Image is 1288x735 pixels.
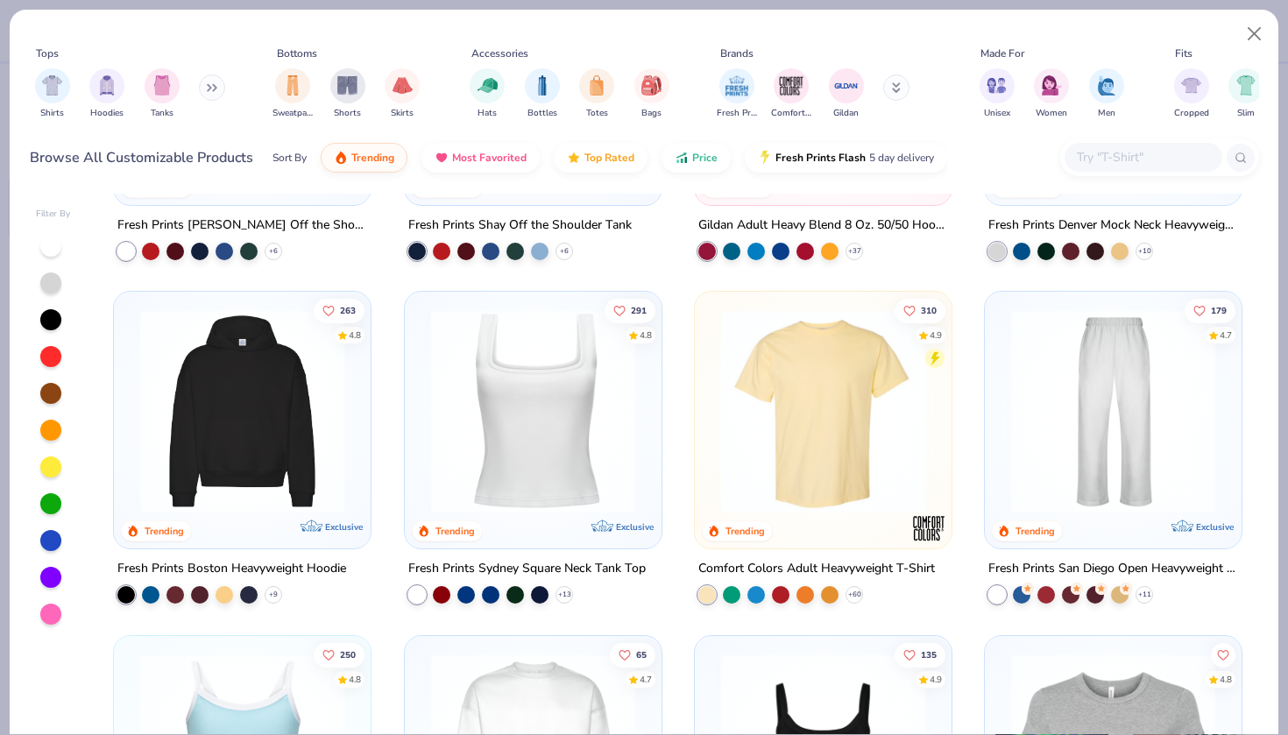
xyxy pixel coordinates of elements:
img: most_fav.gif [435,151,449,165]
img: Shirts Image [42,75,62,95]
span: 310 [921,307,937,315]
div: 4.7 [639,673,651,686]
img: Unisex Image [987,75,1007,95]
div: filter for Shorts [330,68,365,120]
div: Made For [980,46,1024,61]
span: 291 [630,307,646,315]
img: Men Image [1097,75,1116,95]
div: filter for Hoodies [89,68,124,120]
span: Exclusive [616,521,654,533]
button: filter button [35,68,70,120]
img: Gildan logo [911,167,946,202]
button: filter button [717,68,757,120]
div: Tops [36,46,59,61]
button: Fresh Prints Flash5 day delivery [745,143,947,173]
button: Like [609,642,655,667]
div: Fresh Prints Sydney Square Neck Tank Top [408,558,646,580]
button: Like [604,299,655,323]
span: Fresh Prints Flash [775,151,866,165]
img: Women Image [1042,75,1062,95]
div: Browse All Customizable Products [30,147,253,168]
img: Totes Image [587,75,606,95]
div: 4.8 [639,329,651,343]
img: Fresh Prints Image [724,73,750,99]
div: filter for Bags [634,68,669,120]
button: filter button [470,68,505,120]
div: filter for Shirts [35,68,70,120]
span: Hats [478,107,497,120]
img: Hats Image [478,75,498,95]
div: filter for Bottles [525,68,560,120]
button: Like [895,642,945,667]
img: df5250ff-6f61-4206-a12c-24931b20f13c [1002,309,1224,513]
span: Price [692,151,718,165]
div: Accessories [471,46,528,61]
img: Slim Image [1236,75,1256,95]
span: Skirts [391,107,414,120]
button: filter button [1089,68,1124,120]
img: Comfort Colors logo [911,511,946,546]
div: filter for Sweatpants [272,68,313,120]
button: filter button [980,68,1015,120]
img: Skirts Image [393,75,413,95]
button: filter button [579,68,614,120]
div: 4.8 [1220,673,1232,686]
span: Cropped [1174,107,1209,120]
button: Like [314,299,364,323]
button: filter button [634,68,669,120]
div: filter for Men [1089,68,1124,120]
button: filter button [385,68,420,120]
span: Men [1098,107,1115,120]
span: + 10 [1138,246,1151,257]
img: 91acfc32-fd48-4d6b-bdad-a4c1a30ac3fc [131,309,353,513]
span: Exclusive [326,521,364,533]
button: filter button [829,68,864,120]
span: Comfort Colors [771,107,811,120]
img: Tanks Image [152,75,172,95]
img: Bottles Image [533,75,552,95]
button: Like [895,299,945,323]
span: Unisex [984,107,1010,120]
span: + 13 [557,590,570,600]
span: Women [1036,107,1067,120]
span: + 9 [269,590,278,600]
button: Like [1211,642,1235,667]
button: filter button [330,68,365,120]
div: 4.8 [349,329,361,343]
img: flash.gif [758,151,772,165]
div: filter for Hats [470,68,505,120]
span: + 6 [269,246,278,257]
span: Trending [351,151,394,165]
div: filter for Comfort Colors [771,68,811,120]
div: Sort By [272,150,307,166]
img: TopRated.gif [567,151,581,165]
button: Top Rated [554,143,648,173]
div: Fresh Prints San Diego Open Heavyweight Sweatpants [988,558,1238,580]
button: filter button [771,68,811,120]
button: filter button [272,68,313,120]
button: Most Favorited [421,143,540,173]
div: Bottoms [277,46,317,61]
span: Hoodies [90,107,124,120]
div: Fresh Prints Boston Heavyweight Hoodie [117,558,346,580]
span: Bags [641,107,662,120]
div: Comfort Colors Adult Heavyweight T-Shirt [698,558,935,580]
img: Comfort Colors Image [778,73,804,99]
span: + 60 [847,590,860,600]
span: Tanks [151,107,173,120]
span: Top Rated [584,151,634,165]
span: Most Favorited [452,151,527,165]
button: Like [314,642,364,667]
span: Exclusive [1196,521,1234,533]
div: Fits [1175,46,1192,61]
span: Totes [586,107,608,120]
img: 029b8af0-80e6-406f-9fdc-fdf898547912 [712,309,934,513]
span: 65 [635,650,646,659]
div: filter for Cropped [1174,68,1209,120]
div: filter for Fresh Prints [717,68,757,120]
span: + 6 [560,246,569,257]
img: Gildan Image [833,73,860,99]
span: + 37 [847,246,860,257]
button: Trending [321,143,407,173]
span: Shorts [334,107,361,120]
